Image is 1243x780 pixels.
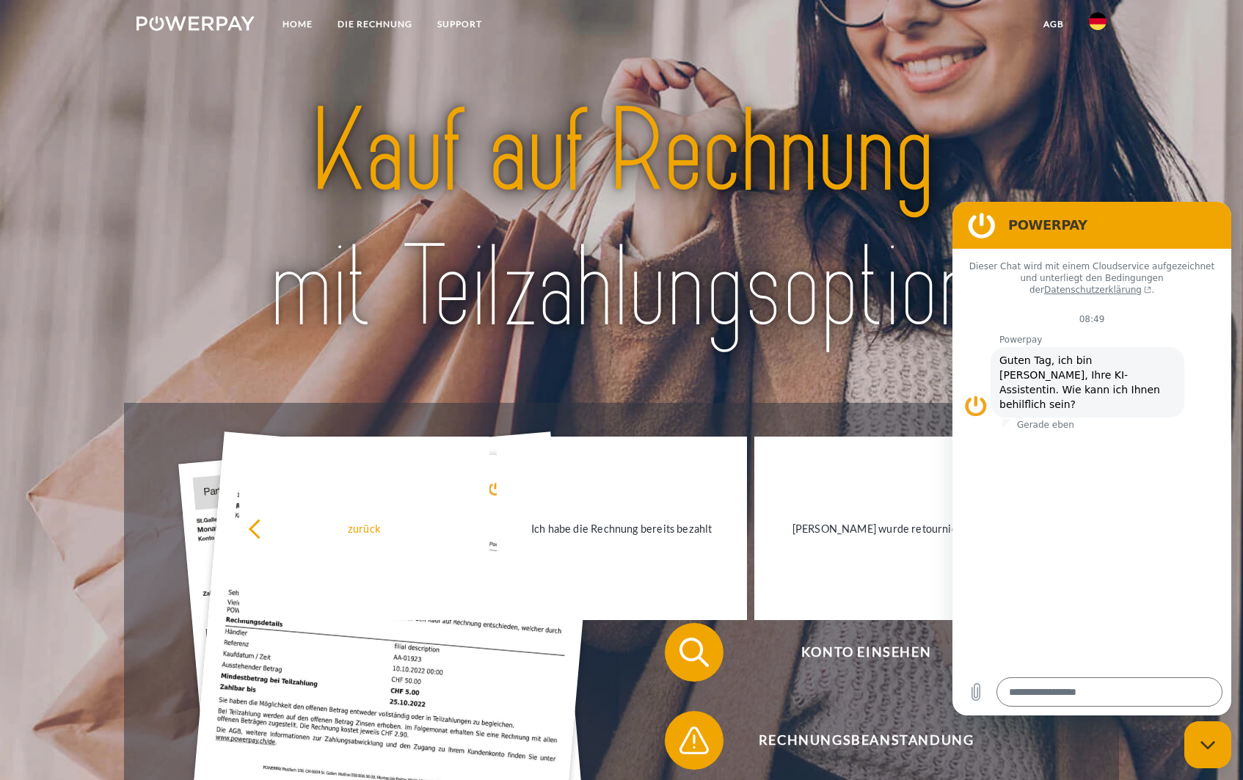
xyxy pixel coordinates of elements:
[686,711,1046,770] span: Rechnungsbeanstandung
[1089,12,1107,30] img: de
[665,711,1046,770] button: Rechnungsbeanstandung
[248,518,481,538] div: zurück
[1031,11,1076,37] a: agb
[425,11,495,37] a: SUPPORT
[952,202,1231,715] iframe: Messaging-Fenster
[185,78,1059,362] img: title-powerpay_de.svg
[763,518,996,538] div: [PERSON_NAME] wurde retourniert
[270,11,325,37] a: Home
[136,16,255,31] img: logo-powerpay-white.svg
[665,623,1046,682] button: Konto einsehen
[676,722,712,759] img: qb_warning.svg
[325,11,425,37] a: DIE RECHNUNG
[506,518,738,538] div: Ich habe die Rechnung bereits bezahlt
[686,623,1046,682] span: Konto einsehen
[676,634,712,671] img: qb_search.svg
[1184,721,1231,768] iframe: Schaltfläche zum Öffnen des Messaging-Fensters; Konversation läuft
